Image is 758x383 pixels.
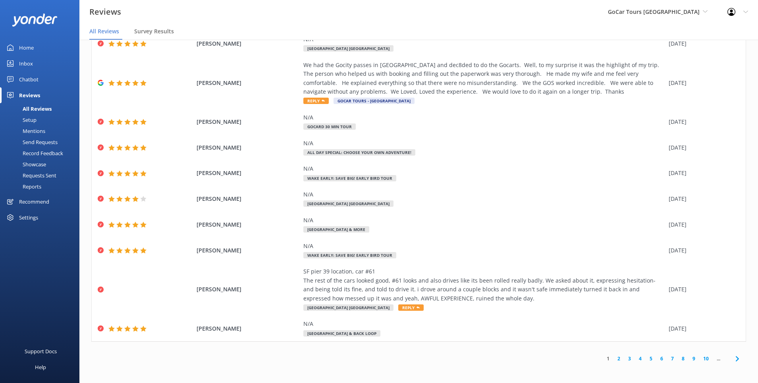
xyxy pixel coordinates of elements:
a: Send Requests [5,137,79,148]
a: All Reviews [5,103,79,114]
div: N/A [303,113,665,122]
span: [PERSON_NAME] [197,246,299,255]
div: Chatbot [19,71,39,87]
div: Inbox [19,56,33,71]
a: 10 [699,355,713,362]
span: [GEOGRAPHIC_DATA] [GEOGRAPHIC_DATA] [303,45,393,52]
span: Wake Early: Save Big! Early Bird Tour [303,252,396,258]
a: Requests Sent [5,170,79,181]
div: [DATE] [669,246,736,255]
div: [DATE] [669,285,736,294]
div: [DATE] [669,117,736,126]
div: [DATE] [669,169,736,177]
span: Wake Early: Save Big! Early Bird Tour [303,175,396,181]
div: Settings [19,210,38,225]
span: [PERSON_NAME] [197,117,299,126]
span: Survey Results [134,27,174,35]
div: N/A [303,216,665,225]
a: 1 [603,355,613,362]
div: Requests Sent [5,170,56,181]
div: Reports [5,181,41,192]
div: [DATE] [669,143,736,152]
div: [DATE] [669,324,736,333]
div: All Reviews [5,103,52,114]
div: Reviews [19,87,40,103]
span: [PERSON_NAME] [197,143,299,152]
div: N/A [303,164,665,173]
span: [PERSON_NAME] [197,285,299,294]
div: Mentions [5,125,45,137]
a: 8 [678,355,689,362]
img: yonder-white-logo.png [12,13,58,27]
span: [GEOGRAPHIC_DATA] [GEOGRAPHIC_DATA] [303,200,393,207]
span: [GEOGRAPHIC_DATA] & Back Loop [303,330,380,337]
div: Home [19,40,34,56]
h3: Reviews [89,6,121,18]
span: All Reviews [89,27,119,35]
div: Recommend [19,194,49,210]
a: 3 [624,355,635,362]
a: 4 [635,355,646,362]
span: [PERSON_NAME] [197,79,299,87]
span: All Day Special: Choose Your Own Adventure! [303,149,415,156]
a: Mentions [5,125,79,137]
span: [PERSON_NAME] [197,220,299,229]
div: Setup [5,114,37,125]
a: Showcase [5,159,79,170]
div: Send Requests [5,137,58,148]
div: N/A [303,139,665,148]
div: We had the Gocity passes in [GEOGRAPHIC_DATA] and dec8ded to do the Gocarts. Well, to my surprise... [303,61,665,96]
span: [PERSON_NAME] [197,169,299,177]
div: [DATE] [669,39,736,48]
span: ... [713,355,724,362]
div: N/A [303,319,665,328]
a: 7 [667,355,678,362]
div: [DATE] [669,220,736,229]
span: [PERSON_NAME] [197,39,299,48]
span: Reply [398,304,424,311]
a: 5 [646,355,656,362]
div: N/A [303,190,665,199]
span: GoCar Tours - [GEOGRAPHIC_DATA] [334,98,415,104]
a: Reports [5,181,79,192]
div: [DATE] [669,194,736,203]
div: Support Docs [25,343,57,359]
a: Setup [5,114,79,125]
a: 6 [656,355,667,362]
div: Help [35,359,46,375]
div: SF pier 39 location, car #61 The rest of the cars looked good, #61 looks and also drives like its... [303,267,665,303]
span: [PERSON_NAME] [197,194,299,203]
div: N/A [303,242,665,250]
span: [GEOGRAPHIC_DATA] & More [303,226,369,233]
a: 2 [613,355,624,362]
span: [PERSON_NAME] [197,324,299,333]
span: Reply [303,98,329,104]
a: 9 [689,355,699,362]
div: Record Feedback [5,148,63,159]
span: GoCard 30 min tour [303,123,356,130]
div: Showcase [5,159,46,170]
a: Record Feedback [5,148,79,159]
span: [GEOGRAPHIC_DATA] [GEOGRAPHIC_DATA] [303,304,393,311]
div: [DATE] [669,79,736,87]
span: GoCar Tours [GEOGRAPHIC_DATA] [608,8,700,15]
